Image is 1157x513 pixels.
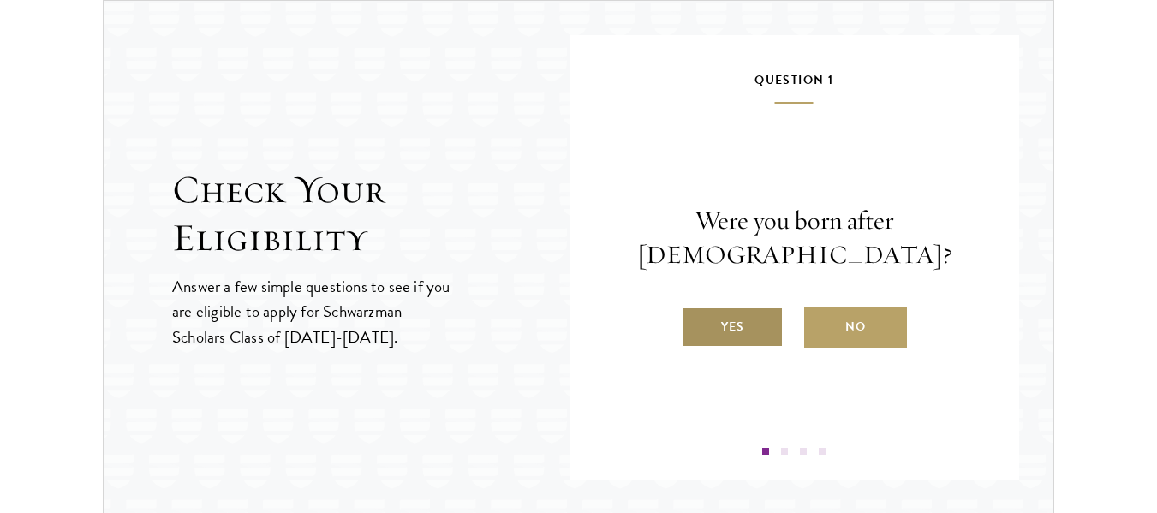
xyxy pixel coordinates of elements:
label: No [804,307,907,348]
p: Answer a few simple questions to see if you are eligible to apply for Schwarzman Scholars Class o... [172,274,452,349]
label: Yes [681,307,784,348]
p: Were you born after [DEMOGRAPHIC_DATA]? [621,204,969,272]
h5: Question 1 [621,69,969,104]
h2: Check Your Eligibility [172,166,570,262]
